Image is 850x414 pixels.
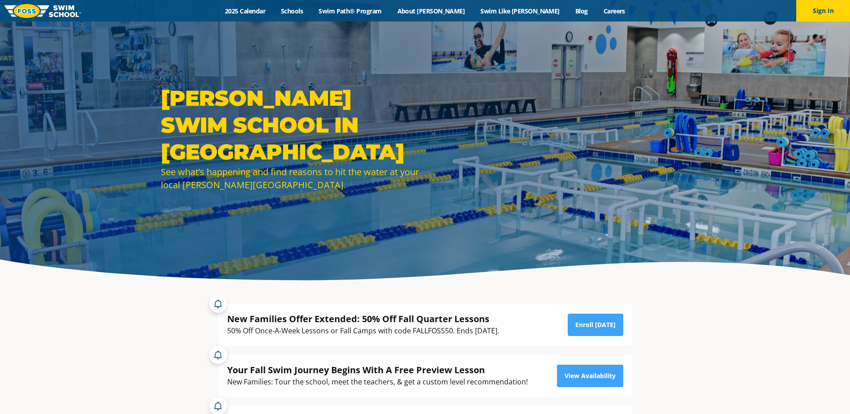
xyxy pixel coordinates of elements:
a: Blog [567,7,595,15]
h1: [PERSON_NAME] Swim School in [GEOGRAPHIC_DATA] [161,85,421,165]
div: Your Fall Swim Journey Begins With A Free Preview Lesson [227,364,528,376]
div: See what’s happening and find reasons to hit the water at your local [PERSON_NAME][GEOGRAPHIC_DATA]. [161,165,421,191]
div: New Families: Tour the school, meet the teachers, & get a custom level recommendation! [227,376,528,388]
a: Schools [273,7,311,15]
div: 50% Off Once-A-Week Lessons or Fall Camps with code FALLFOSS50. Ends [DATE]. [227,325,499,337]
a: Careers [595,7,633,15]
a: Swim Like [PERSON_NAME] [473,7,568,15]
a: View Availability [557,365,623,387]
a: 2025 Calendar [217,7,273,15]
a: About [PERSON_NAME] [389,7,473,15]
a: Swim Path® Program [311,7,389,15]
a: Enroll [DATE] [568,314,623,336]
div: New Families Offer Extended: 50% Off Fall Quarter Lessons [227,313,499,325]
img: FOSS Swim School Logo [4,4,81,18]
